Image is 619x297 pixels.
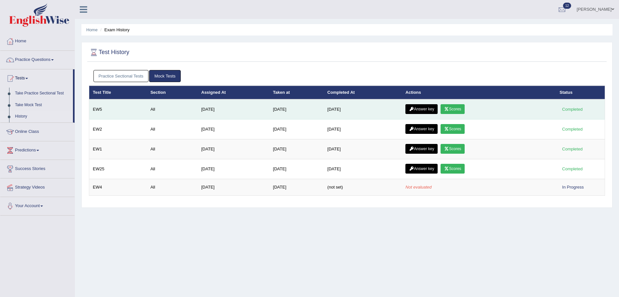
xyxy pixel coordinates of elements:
[149,70,181,82] a: Mock Tests
[147,179,198,196] td: All
[324,99,402,120] td: [DATE]
[560,146,585,152] div: Completed
[269,139,324,159] td: [DATE]
[563,3,571,9] span: 12
[560,106,585,113] div: Completed
[89,99,147,120] td: EW5
[147,159,198,179] td: All
[560,126,585,133] div: Completed
[89,120,147,139] td: EW2
[441,104,465,114] a: Scores
[198,159,269,179] td: [DATE]
[327,185,343,190] span: (not set)
[441,124,465,134] a: Scores
[12,111,73,122] a: History
[324,120,402,139] td: [DATE]
[560,165,585,172] div: Completed
[89,86,147,99] th: Test Title
[269,86,324,99] th: Taken at
[89,48,129,57] h2: Test History
[269,179,324,196] td: [DATE]
[405,185,431,190] em: Not evaluated
[86,27,98,32] a: Home
[324,139,402,159] td: [DATE]
[324,86,402,99] th: Completed At
[402,86,556,99] th: Actions
[0,69,73,86] a: Tests
[147,139,198,159] td: All
[441,164,465,174] a: Scores
[99,27,130,33] li: Exam History
[147,120,198,139] td: All
[441,144,465,154] a: Scores
[405,104,438,114] a: Answer key
[198,99,269,120] td: [DATE]
[269,120,324,139] td: [DATE]
[269,159,324,179] td: [DATE]
[269,99,324,120] td: [DATE]
[198,179,269,196] td: [DATE]
[147,86,198,99] th: Section
[556,86,605,99] th: Status
[147,99,198,120] td: All
[0,123,75,139] a: Online Class
[12,99,73,111] a: Take Mock Test
[0,32,75,49] a: Home
[12,88,73,99] a: Take Practice Sectional Test
[198,120,269,139] td: [DATE]
[198,86,269,99] th: Assigned At
[0,197,75,213] a: Your Account
[198,139,269,159] td: [DATE]
[0,141,75,158] a: Predictions
[93,70,149,82] a: Practice Sectional Tests
[0,51,75,67] a: Practice Questions
[405,144,438,154] a: Answer key
[89,179,147,196] td: EW4
[0,178,75,195] a: Strategy Videos
[324,159,402,179] td: [DATE]
[560,184,586,191] div: In Progress
[405,164,438,174] a: Answer key
[89,159,147,179] td: EW25
[0,160,75,176] a: Success Stories
[405,124,438,134] a: Answer key
[89,139,147,159] td: EW1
